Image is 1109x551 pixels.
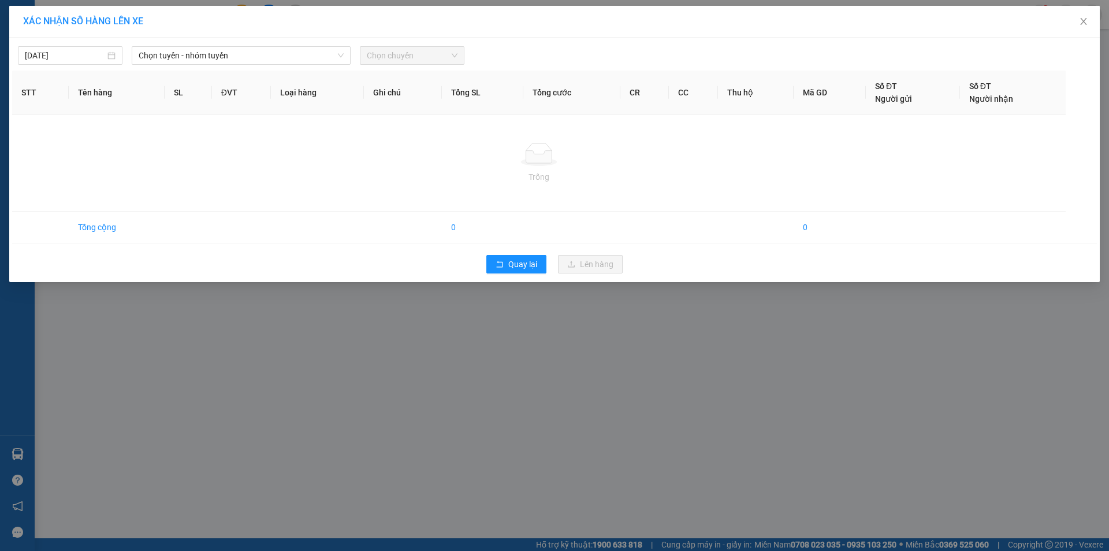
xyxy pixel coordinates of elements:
span: XÁC NHẬN SỐ HÀNG LÊN XE [23,16,143,27]
span: Người gửi [875,94,912,103]
th: Tổng cước [523,71,620,115]
span: Số ĐT [875,82,897,91]
span: Số ĐT [969,82,991,91]
td: 0 [442,212,523,243]
button: uploadLên hàng [558,255,623,273]
span: Chọn tuyến - nhóm tuyến [139,47,344,64]
input: 13/10/2025 [25,49,105,62]
th: SL [165,71,211,115]
th: CR [620,71,669,115]
th: Tên hàng [69,71,165,115]
span: rollback [496,260,504,269]
th: Loại hàng [271,71,364,115]
td: Tổng cộng [69,212,165,243]
div: Trống [21,171,1056,183]
span: down [337,52,344,59]
button: Close [1067,6,1100,38]
th: Tổng SL [442,71,523,115]
span: Chọn chuyến [367,47,457,64]
th: STT [12,71,69,115]
td: 0 [794,212,866,243]
th: Thu hộ [718,71,793,115]
button: rollbackQuay lại [486,255,546,273]
th: CC [669,71,718,115]
th: Ghi chú [364,71,442,115]
span: Quay lại [508,258,537,271]
span: close [1079,17,1088,26]
span: Người nhận [969,94,1013,103]
th: Mã GD [794,71,866,115]
th: ĐVT [212,71,271,115]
